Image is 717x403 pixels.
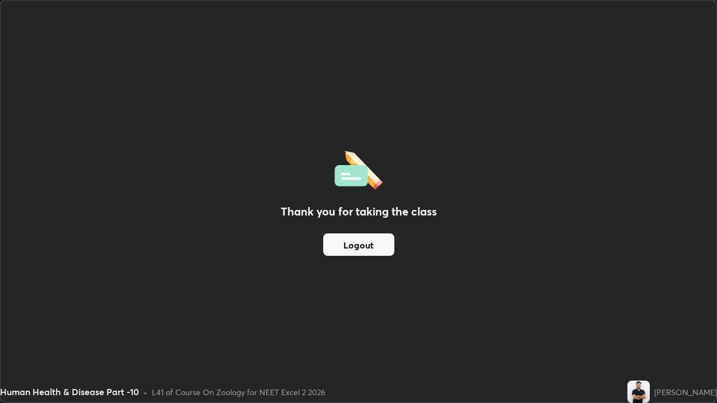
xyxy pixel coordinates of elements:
button: Logout [323,233,394,256]
div: • [143,386,147,398]
h2: Thank you for taking the class [281,203,437,220]
div: [PERSON_NAME] [654,386,717,398]
div: L41 of Course On Zoology for NEET Excel 2 2026 [152,386,325,398]
img: 368e1e20671c42e499edb1680cf54f70.jpg [627,381,650,403]
img: offlineFeedback.1438e8b3.svg [334,147,383,190]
